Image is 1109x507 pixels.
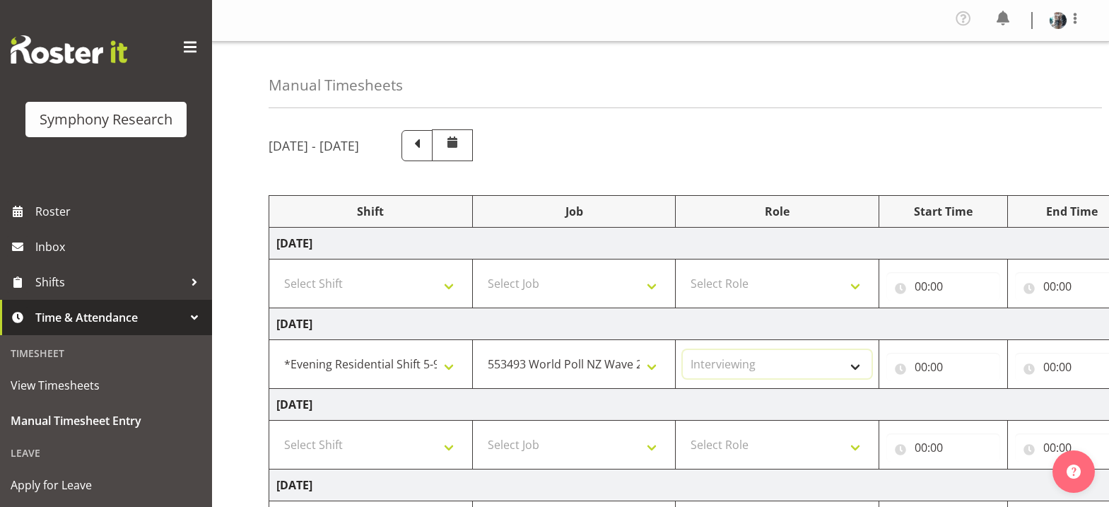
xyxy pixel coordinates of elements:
[4,339,209,368] div: Timesheet
[269,138,359,153] h5: [DATE] - [DATE]
[11,35,127,64] img: Rosterit website logo
[1050,12,1067,29] img: karen-rimmer509cc44dc399f68592e3a0628bc04820.png
[11,474,201,496] span: Apply for Leave
[4,403,209,438] a: Manual Timesheet Entry
[886,353,1000,381] input: Click to select...
[35,201,205,222] span: Roster
[4,467,209,503] a: Apply for Leave
[1067,465,1081,479] img: help-xxl-2.png
[11,410,201,431] span: Manual Timesheet Entry
[11,375,201,396] span: View Timesheets
[40,109,172,130] div: Symphony Research
[886,433,1000,462] input: Click to select...
[269,77,403,93] h4: Manual Timesheets
[35,307,184,328] span: Time & Attendance
[35,272,184,293] span: Shifts
[683,203,872,220] div: Role
[886,272,1000,301] input: Click to select...
[276,203,465,220] div: Shift
[4,438,209,467] div: Leave
[886,203,1000,220] div: Start Time
[480,203,669,220] div: Job
[35,236,205,257] span: Inbox
[4,368,209,403] a: View Timesheets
